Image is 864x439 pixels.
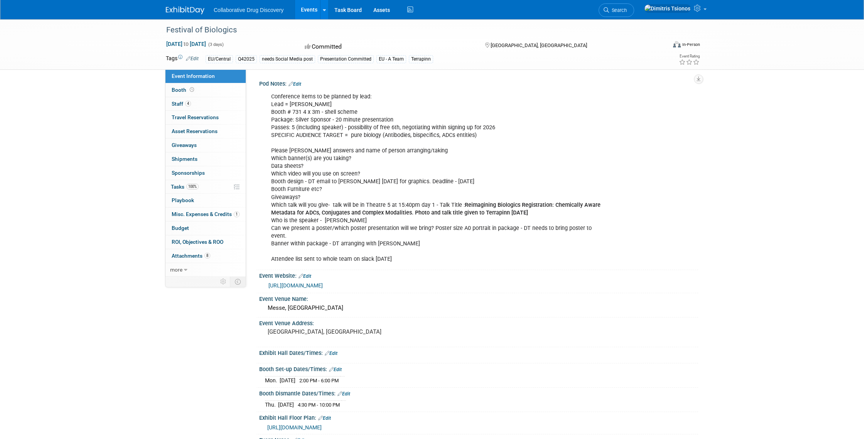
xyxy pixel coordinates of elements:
[329,367,342,372] a: Edit
[299,378,339,383] span: 2:00 PM - 6:00 PM
[271,202,601,216] b: Reimagining Biologics Registration: Chemically Aware Metadata for ADCs, Conjugates and Complex Mo...
[166,7,204,14] img: ExhibitDay
[259,317,698,327] div: Event Venue Address:
[165,263,246,277] a: more
[679,54,700,58] div: Event Rating
[259,78,698,88] div: Pod Notes:
[185,101,191,106] span: 4
[318,55,374,63] div: Presentation Committed
[165,166,246,180] a: Sponsorships
[206,55,233,63] div: EU/Central
[172,73,215,79] span: Event Information
[234,211,240,217] span: 1
[165,83,246,97] a: Booth
[278,401,294,409] td: [DATE]
[171,184,199,190] span: Tasks
[265,401,278,409] td: Thu.
[302,40,473,54] div: Committed
[621,40,700,52] div: Event Format
[172,114,219,120] span: Travel Reservations
[266,89,613,267] div: Conference items to be planned by lead: Lead = [PERSON_NAME] Booth # 731 4 x 3m - shell scheme Pa...
[186,184,199,189] span: 100%
[172,253,210,259] span: Attachments
[682,42,700,47] div: In-Person
[165,152,246,166] a: Shipments
[172,142,197,148] span: Giveaways
[165,194,246,207] a: Playbook
[165,125,246,138] a: Asset Reservations
[172,87,196,93] span: Booth
[599,3,634,17] a: Search
[268,282,323,289] a: [URL][DOMAIN_NAME]
[217,277,230,287] td: Personalize Event Tab Strip
[214,7,283,13] span: Collaborative Drug Discovery
[172,128,218,134] span: Asset Reservations
[236,55,257,63] div: Q42025
[208,42,224,47] span: (3 days)
[409,55,433,63] div: Terrapinn
[165,249,246,263] a: Attachments8
[165,138,246,152] a: Giveaways
[268,328,434,335] pre: [GEOGRAPHIC_DATA], [GEOGRAPHIC_DATA]
[165,111,246,124] a: Travel Reservations
[172,211,240,217] span: Misc. Expenses & Credits
[265,302,692,314] div: Messe, [GEOGRAPHIC_DATA]
[188,87,196,93] span: Booth not reserved yet
[265,377,280,385] td: Mon.
[260,55,315,63] div: needs Social Media post
[609,7,627,13] span: Search
[172,101,191,107] span: Staff
[289,81,301,87] a: Edit
[230,277,246,287] td: Toggle Event Tabs
[165,208,246,221] a: Misc. Expenses & Credits1
[172,197,194,203] span: Playbook
[172,156,197,162] span: Shipments
[172,239,223,245] span: ROI, Objectives & ROO
[491,42,587,48] span: [GEOGRAPHIC_DATA], [GEOGRAPHIC_DATA]
[280,377,295,385] td: [DATE]
[299,274,311,279] a: Edit
[204,253,210,258] span: 8
[165,69,246,83] a: Event Information
[298,402,340,408] span: 4:30 PM - 10:00 PM
[165,180,246,194] a: Tasks100%
[172,170,205,176] span: Sponsorships
[259,388,698,398] div: Booth Dismantle Dates/Times:
[166,41,206,47] span: [DATE] [DATE]
[166,54,199,63] td: Tags
[170,267,182,273] span: more
[267,424,322,431] a: [URL][DOMAIN_NAME]
[259,347,698,357] div: Exhibit Hall Dates/Times:
[318,415,331,421] a: Edit
[165,235,246,249] a: ROI, Objectives & ROO
[259,363,698,373] div: Booth Set-up Dates/Times:
[172,225,189,231] span: Budget
[337,391,350,397] a: Edit
[325,351,337,356] a: Edit
[186,56,199,61] a: Edit
[259,293,698,303] div: Event Venue Name:
[165,221,246,235] a: Budget
[259,270,698,280] div: Event Website:
[673,41,681,47] img: Format-Inperson.png
[182,41,190,47] span: to
[644,4,691,13] img: Dimitris Tsionos
[165,97,246,111] a: Staff4
[259,412,698,422] div: Exhibit Hall Floor Plan:
[376,55,406,63] div: EU - A Team
[164,23,655,37] div: Festival of Biologics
